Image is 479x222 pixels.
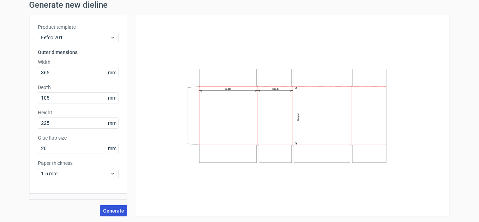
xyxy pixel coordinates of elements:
[38,84,119,91] label: Depth
[38,109,119,116] label: Height
[297,113,300,121] text: Height
[225,88,231,90] text: Width
[106,118,118,128] span: mm
[41,170,110,177] span: 1.5 mm
[29,1,450,9] h1: Generate new dieline
[38,49,119,56] h3: Outer dimensions
[106,93,118,103] span: mm
[38,134,119,141] label: Glue flap size
[106,143,118,154] span: mm
[100,205,127,216] button: Generate
[106,67,118,78] span: mm
[103,208,124,213] span: Generate
[38,59,119,66] label: Width
[38,160,119,167] label: Paper thickness
[272,88,279,90] text: Depth
[38,23,119,31] label: Product template
[41,34,110,41] span: Fefco 201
